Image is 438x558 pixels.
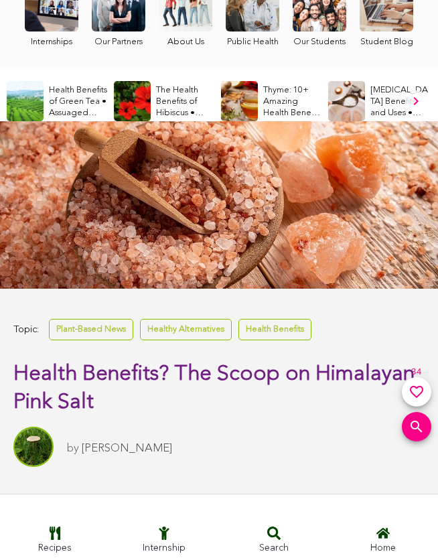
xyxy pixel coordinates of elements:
[371,460,438,525] iframe: Chat Widget
[13,364,415,413] span: Health Benefits? The Scoop on Himalayan Pink Salt
[110,520,220,558] a: Internship
[13,321,39,339] span: Topic:
[117,540,213,557] div: Internship
[219,520,329,558] a: Search
[7,540,103,557] div: Recipes
[13,427,54,467] img: Lydia Fox
[82,443,172,454] a: [PERSON_NAME]
[140,319,232,340] a: Healthy Alternatives
[49,319,133,340] a: Plant-Based News
[238,319,311,340] a: Health Benefits
[67,443,79,454] span: by
[336,540,432,557] div: Home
